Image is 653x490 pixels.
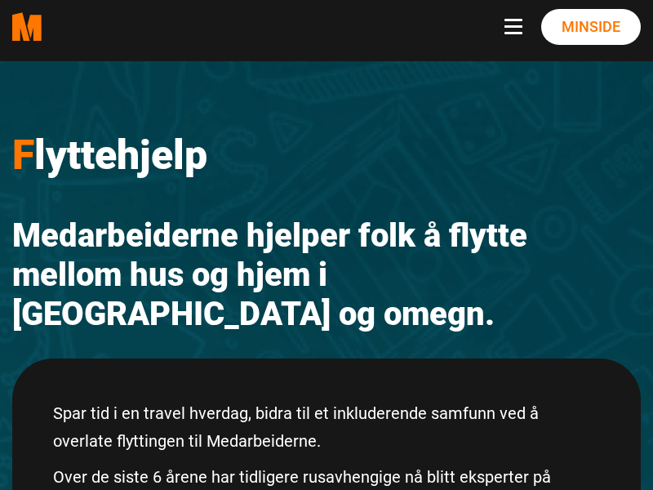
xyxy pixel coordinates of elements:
[12,131,34,179] span: F
[541,9,641,45] a: Minside
[53,399,600,455] p: Spar tid i en travel hverdag, bidra til et inkluderende samfunn ved å overlate flyttingen til Med...
[12,216,641,334] h2: Medarbeiderne hjelper folk å flytte mellom hus og hjem i [GEOGRAPHIC_DATA] og omegn.
[12,131,641,180] h1: lyttehjelp
[504,19,529,35] button: Navbar toggle button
